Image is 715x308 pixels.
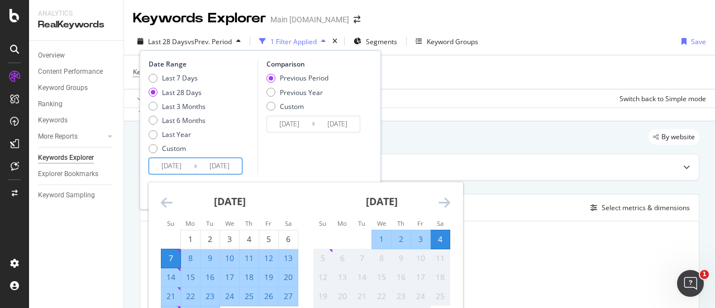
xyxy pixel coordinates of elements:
[372,253,391,264] div: 8
[259,291,278,302] div: 26
[255,32,330,50] button: 1 Filter Applied
[38,189,116,201] a: Keyword Sampling
[259,230,279,249] td: Choose Friday, September 5, 2025 as your check-in date. It’s available.
[280,73,328,83] div: Previous Period
[372,272,391,283] div: 15
[38,98,63,110] div: Ranking
[149,158,194,174] input: Start Date
[266,88,328,97] div: Previous Year
[162,102,206,111] div: Last 3 Months
[392,234,411,245] div: 2
[201,253,220,264] div: 9
[411,291,430,302] div: 24
[333,268,352,287] td: Not available. Monday, October 13, 2025
[181,268,201,287] td: Selected. Monday, September 15, 2025
[38,18,115,31] div: RealKeywords
[148,37,188,46] span: Last 28 Days
[201,291,220,302] div: 23
[206,219,213,228] small: Tu
[220,253,239,264] div: 10
[259,249,279,268] td: Selected. Friday, September 12, 2025
[240,272,259,283] div: 18
[431,230,450,249] td: Selected as end date. Saturday, October 4, 2025
[220,234,239,245] div: 3
[38,82,116,94] a: Keyword Groups
[313,253,332,264] div: 5
[162,144,186,153] div: Custom
[181,287,201,306] td: Selected. Monday, September 22, 2025
[354,16,360,23] div: arrow-right-arrow-left
[411,32,483,50] button: Keyword Groups
[149,88,206,97] div: Last 28 Days
[372,234,391,245] div: 1
[38,50,116,61] a: Overview
[201,234,220,245] div: 2
[392,230,411,249] td: Selected. Thursday, October 2, 2025
[38,168,116,180] a: Explorer Bookmarks
[267,116,312,132] input: Start Date
[661,134,695,140] span: By website
[201,268,220,287] td: Selected. Tuesday, September 16, 2025
[431,272,450,283] div: 18
[411,287,431,306] td: Not available. Friday, October 24, 2025
[392,272,411,283] div: 16
[181,253,200,264] div: 8
[161,253,180,264] div: 7
[38,152,94,164] div: Keywords Explorer
[266,73,328,83] div: Previous Period
[38,82,88,94] div: Keyword Groups
[372,230,392,249] td: Selected. Wednesday, October 1, 2025
[133,89,165,107] button: Apply
[279,287,298,306] td: Selected. Saturday, September 27, 2025
[411,272,430,283] div: 17
[352,291,371,302] div: 21
[313,272,332,283] div: 12
[149,130,206,139] div: Last Year
[352,272,371,283] div: 14
[649,129,699,145] div: legacy label
[677,270,704,297] iframe: Intercom live chat
[691,37,706,46] div: Save
[240,234,259,245] div: 4
[372,249,392,268] td: Not available. Wednesday, October 8, 2025
[240,287,259,306] td: Selected. Thursday, September 25, 2025
[411,249,431,268] td: Not available. Friday, October 10, 2025
[279,253,298,264] div: 13
[161,249,181,268] td: Selected as start date. Sunday, September 7, 2025
[240,249,259,268] td: Selected. Thursday, September 11, 2025
[349,32,402,50] button: Segments
[38,115,68,126] div: Keywords
[270,14,349,25] div: Main [DOMAIN_NAME]
[315,116,360,132] input: End Date
[619,94,706,103] div: Switch back to Simple mode
[431,234,450,245] div: 4
[167,219,174,228] small: Su
[38,189,95,201] div: Keyword Sampling
[319,219,326,228] small: Su
[352,249,372,268] td: Not available. Tuesday, October 7, 2025
[38,115,116,126] a: Keywords
[259,287,279,306] td: Selected. Friday, September 26, 2025
[352,268,372,287] td: Not available. Tuesday, October 14, 2025
[149,144,206,153] div: Custom
[38,9,115,18] div: Analytics
[700,270,709,279] span: 1
[411,234,430,245] div: 3
[427,37,478,46] div: Keyword Groups
[411,268,431,287] td: Not available. Friday, October 17, 2025
[38,50,65,61] div: Overview
[149,59,255,69] div: Date Range
[366,195,398,208] strong: [DATE]
[38,66,116,78] a: Content Performance
[161,196,173,210] div: Move backward to switch to the previous month.
[337,219,347,228] small: Mo
[333,253,352,264] div: 6
[240,230,259,249] td: Choose Thursday, September 4, 2025 as your check-in date. It’s available.
[259,234,278,245] div: 5
[201,249,220,268] td: Selected. Tuesday, September 9, 2025
[201,272,220,283] div: 16
[333,249,352,268] td: Not available. Monday, October 6, 2025
[313,287,333,306] td: Not available. Sunday, October 19, 2025
[225,219,234,228] small: We
[240,291,259,302] div: 25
